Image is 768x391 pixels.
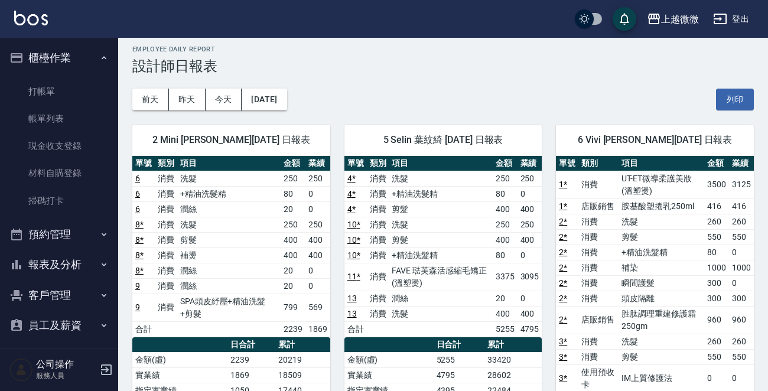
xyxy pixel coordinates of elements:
[344,156,542,337] table: a dense table
[305,321,330,337] td: 1869
[518,291,542,306] td: 0
[155,294,177,321] td: 消費
[484,367,542,383] td: 28602
[389,247,492,263] td: +精油洗髮精
[305,201,330,217] td: 0
[704,275,729,291] td: 300
[5,280,113,311] button: 客戶管理
[389,306,492,321] td: 洗髮
[344,321,367,337] td: 合計
[389,291,492,306] td: 潤絲
[281,201,305,217] td: 20
[493,291,518,306] td: 20
[729,245,754,260] td: 0
[389,171,492,186] td: 洗髮
[281,156,305,171] th: 金額
[5,43,113,73] button: 櫃檯作業
[389,156,492,171] th: 項目
[729,229,754,245] td: 550
[493,306,518,321] td: 400
[704,334,729,349] td: 260
[344,367,434,383] td: 實業績
[177,247,281,263] td: 補燙
[434,337,485,353] th: 日合計
[275,367,330,383] td: 18509
[704,349,729,364] td: 550
[5,249,113,280] button: 報表及分析
[132,45,754,53] h2: Employee Daily Report
[619,171,704,198] td: UT-ET微導柔護美妝(溫塑燙)
[704,156,729,171] th: 金額
[305,263,330,278] td: 0
[305,232,330,247] td: 400
[556,156,578,171] th: 單號
[493,201,518,217] td: 400
[578,349,619,364] td: 消費
[578,306,619,334] td: 店販銷售
[281,294,305,321] td: 799
[36,370,96,381] p: 服務人員
[484,352,542,367] td: 33420
[169,89,206,110] button: 昨天
[9,358,33,382] img: Person
[518,217,542,232] td: 250
[135,189,140,198] a: 6
[367,156,389,171] th: 類別
[518,232,542,247] td: 400
[177,294,281,321] td: SPA頭皮紓壓+精油洗髮+剪髮
[177,232,281,247] td: 剪髮
[619,260,704,275] td: 補染
[155,232,177,247] td: 消費
[704,306,729,334] td: 960
[434,352,485,367] td: 5255
[704,260,729,275] td: 1000
[578,214,619,229] td: 消費
[619,306,704,334] td: 胜肽調理重建修護霜250gm
[493,171,518,186] td: 250
[729,171,754,198] td: 3125
[619,349,704,364] td: 剪髮
[147,134,316,146] span: 2 Mini [PERSON_NAME][DATE] 日報表
[518,247,542,263] td: 0
[5,78,113,105] a: 打帳單
[493,217,518,232] td: 250
[177,217,281,232] td: 洗髮
[155,263,177,278] td: 消費
[5,105,113,132] a: 帳單列表
[132,156,155,171] th: 單號
[135,174,140,183] a: 6
[155,201,177,217] td: 消費
[305,278,330,294] td: 0
[367,186,389,201] td: 消費
[177,278,281,294] td: 潤絲
[493,263,518,291] td: 3375
[177,171,281,186] td: 洗髮
[177,156,281,171] th: 項目
[613,7,636,31] button: save
[518,171,542,186] td: 250
[704,291,729,306] td: 300
[493,232,518,247] td: 400
[5,219,113,250] button: 預約管理
[704,229,729,245] td: 550
[729,198,754,214] td: 416
[5,341,113,372] button: 商品管理
[518,201,542,217] td: 400
[619,156,704,171] th: 項目
[578,275,619,291] td: 消費
[227,337,276,353] th: 日合計
[619,229,704,245] td: 剪髮
[367,247,389,263] td: 消費
[578,198,619,214] td: 店販銷售
[578,156,619,171] th: 類別
[347,309,357,318] a: 13
[135,204,140,214] a: 6
[493,321,518,337] td: 5255
[389,217,492,232] td: 洗髮
[619,198,704,214] td: 胺基酸塑捲乳250ml
[132,156,330,337] table: a dense table
[493,186,518,201] td: 80
[305,171,330,186] td: 250
[227,352,276,367] td: 2239
[518,186,542,201] td: 0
